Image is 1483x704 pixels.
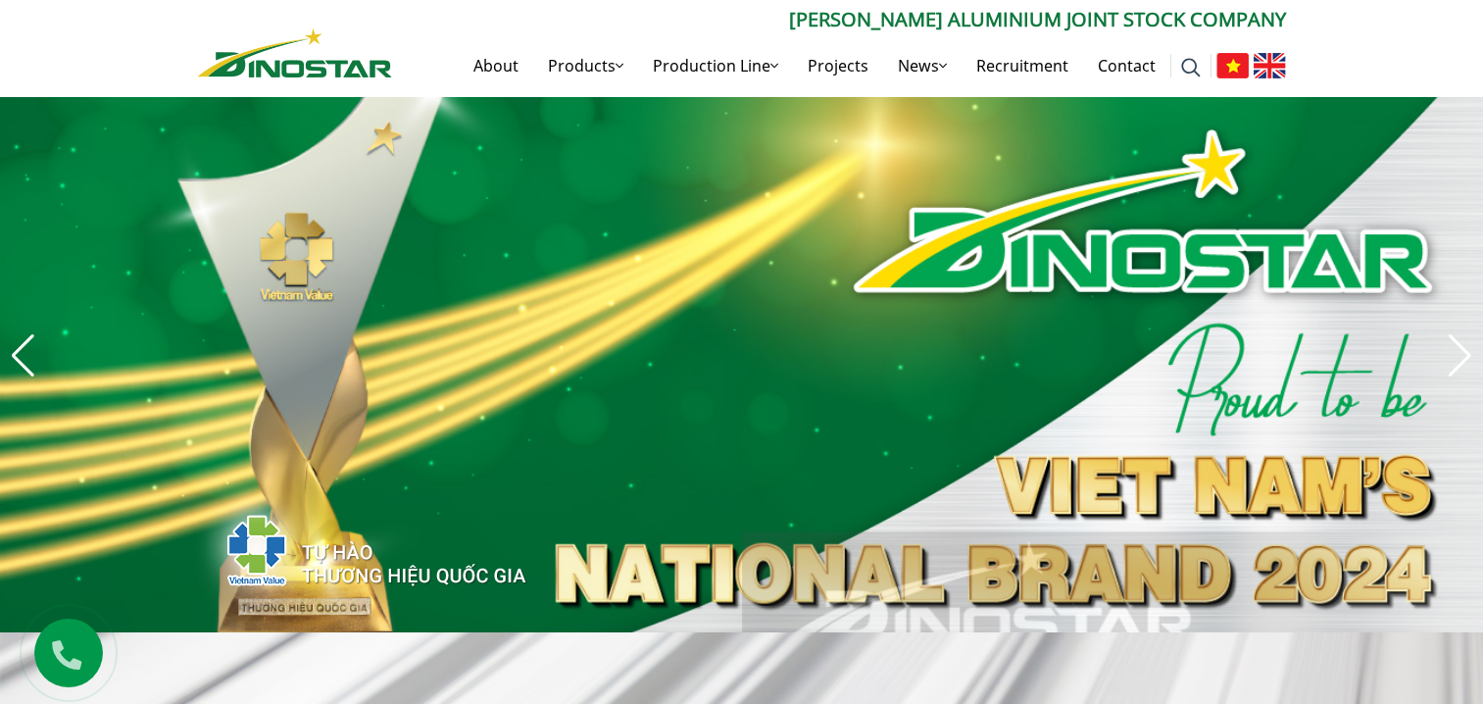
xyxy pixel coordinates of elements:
a: News [883,34,962,97]
img: thqg [169,479,529,613]
p: [PERSON_NAME] Aluminium Joint Stock Company [392,5,1286,34]
div: Next slide [1447,334,1473,377]
img: English [1254,53,1286,78]
a: About [459,34,533,97]
a: Projects [793,34,883,97]
a: Contact [1083,34,1170,97]
a: Nhôm Dinostar [198,25,392,76]
div: Previous slide [10,334,36,377]
a: Products [533,34,638,97]
img: Nhôm Dinostar [198,28,392,77]
a: Production Line [638,34,793,97]
img: search [1181,58,1201,77]
img: Tiếng Việt [1216,53,1249,78]
a: Recruitment [962,34,1083,97]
